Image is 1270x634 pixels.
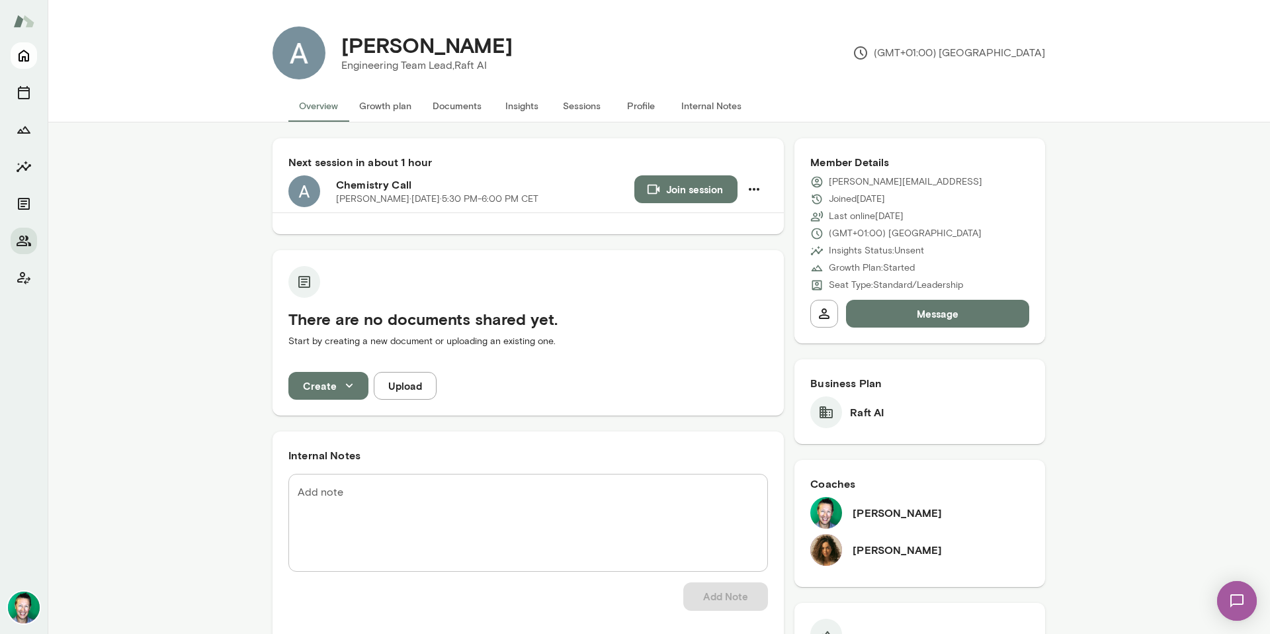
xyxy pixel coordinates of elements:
[829,244,924,257] p: Insights Status: Unsent
[11,79,37,106] button: Sessions
[11,265,37,291] button: Client app
[288,308,768,330] h5: There are no documents shared yet.
[341,58,513,73] p: Engineering Team Lead, Raft AI
[336,177,634,193] h6: Chemistry Call
[11,191,37,217] button: Documents
[288,372,368,400] button: Create
[810,375,1029,391] h6: Business Plan
[8,592,40,623] img: Brian Lawrence
[336,193,538,206] p: [PERSON_NAME] · [DATE] · 5:30 PM-6:00 PM CET
[374,372,437,400] button: Upload
[846,300,1029,328] button: Message
[492,90,552,122] button: Insights
[829,175,982,189] p: [PERSON_NAME][EMAIL_ADDRESS]
[853,542,942,558] h6: [PERSON_NAME]
[853,45,1045,61] p: (GMT+01:00) [GEOGRAPHIC_DATA]
[810,534,842,566] img: Najla Elmachtoub
[11,116,37,143] button: Growth Plan
[11,228,37,254] button: Members
[288,335,768,348] p: Start by creating a new document or uploading an existing one.
[810,497,842,529] img: Brian Lawrence
[810,154,1029,170] h6: Member Details
[810,476,1029,492] h6: Coaches
[11,42,37,69] button: Home
[611,90,671,122] button: Profile
[288,90,349,122] button: Overview
[853,505,942,521] h6: [PERSON_NAME]
[850,404,884,420] h6: Raft AI
[829,210,904,223] p: Last online [DATE]
[341,32,513,58] h4: [PERSON_NAME]
[288,154,768,170] h6: Next session in about 1 hour
[11,154,37,180] button: Insights
[13,9,34,34] img: Mento
[288,447,768,463] h6: Internal Notes
[829,193,885,206] p: Joined [DATE]
[671,90,752,122] button: Internal Notes
[552,90,611,122] button: Sessions
[829,227,982,240] p: (GMT+01:00) [GEOGRAPHIC_DATA]
[829,261,915,275] p: Growth Plan: Started
[349,90,422,122] button: Growth plan
[422,90,492,122] button: Documents
[273,26,325,79] img: Akarsh Khatagalli
[634,175,738,203] button: Join session
[829,279,963,292] p: Seat Type: Standard/Leadership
